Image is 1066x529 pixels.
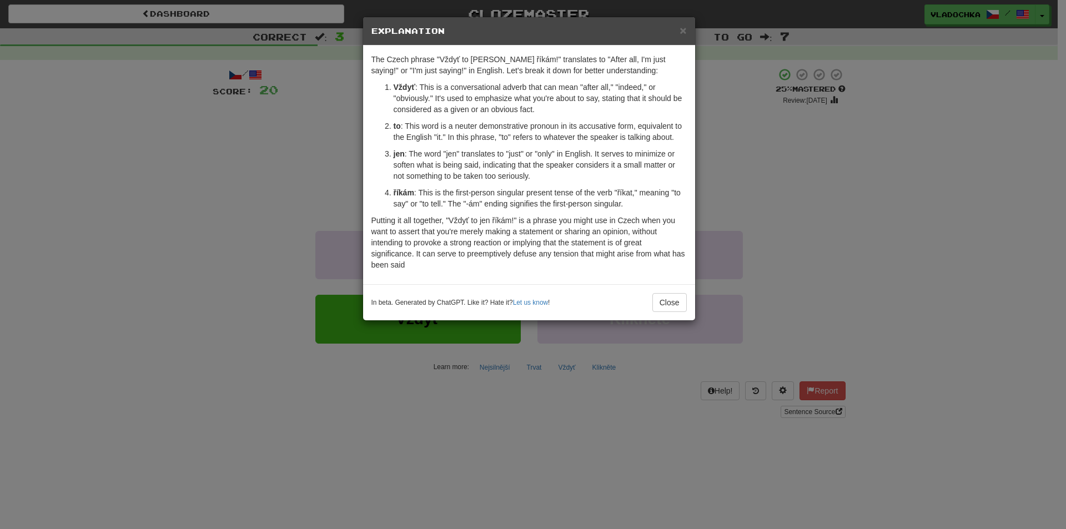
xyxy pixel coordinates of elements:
[652,293,687,312] button: Close
[394,148,687,182] p: : The word "jen" translates to "just" or "only" in English. It serves to minimize or soften what ...
[371,215,687,270] p: Putting it all together, "Vždyť to jen říkám!" is a phrase you might use in Czech when you want t...
[513,299,548,306] a: Let us know
[371,298,550,308] small: In beta. Generated by ChatGPT. Like it? Hate it? !
[394,120,687,143] p: : This word is a neuter demonstrative pronoun in its accusative form, equivalent to the English "...
[394,188,414,197] strong: říkám
[394,122,401,130] strong: to
[371,26,687,37] h5: Explanation
[394,83,415,92] strong: Vždyť
[394,187,687,209] p: : This is the first-person singular present tense of the verb "říkat," meaning "to say" or "to te...
[680,24,686,37] span: ×
[371,54,687,76] p: The Czech phrase "Vždyť to [PERSON_NAME] říkám!" translates to "After all, I'm just saying!" or "...
[680,24,686,36] button: Close
[394,149,405,158] strong: jen
[394,82,687,115] p: : This is a conversational adverb that can mean "after all," "indeed," or "obviously." It's used ...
